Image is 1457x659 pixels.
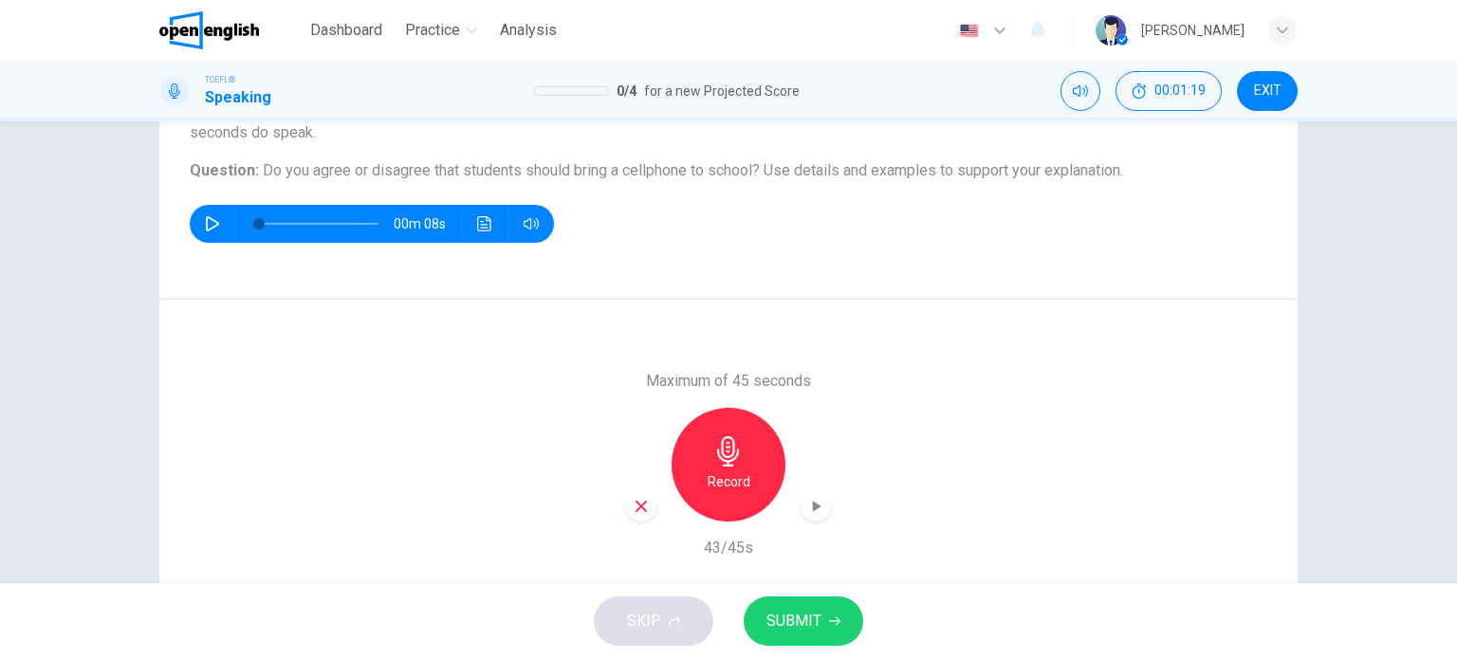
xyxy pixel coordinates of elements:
[397,13,485,47] button: Practice
[764,161,1123,179] span: Use details and examples to support your explanation.
[470,205,500,243] button: Click to see the audio transcription
[303,13,390,47] button: Dashboard
[1116,71,1222,111] div: Hide
[405,19,460,42] span: Practice
[492,13,564,47] button: Analysis
[1096,15,1126,46] img: Profile picture
[205,73,235,86] span: TOEFL®
[190,99,1267,144] h6: Directions :
[500,19,557,42] span: Analysis
[159,11,303,49] a: OpenEnglish logo
[1237,71,1298,111] button: EXIT
[1116,71,1222,111] button: 00:01:19
[644,80,800,102] span: for a new Projected Score
[1141,19,1245,42] div: [PERSON_NAME]
[617,80,636,102] span: 0 / 4
[205,86,271,109] h1: Speaking
[394,205,461,243] span: 00m 08s
[646,370,811,393] h6: Maximum of 45 seconds
[310,19,382,42] span: Dashboard
[704,537,753,559] h6: 43/45s
[1254,83,1282,99] span: EXIT
[957,24,981,38] img: en
[1154,83,1206,99] span: 00:01:19
[263,161,760,179] span: Do you agree or disagree that students should bring a cellphone to school?
[766,608,821,634] span: SUBMIT
[190,159,1267,182] h6: Question :
[159,11,259,49] img: OpenEnglish logo
[1060,71,1100,111] div: Mute
[708,470,750,493] h6: Record
[744,596,863,646] button: SUBMIT
[672,408,785,522] button: Record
